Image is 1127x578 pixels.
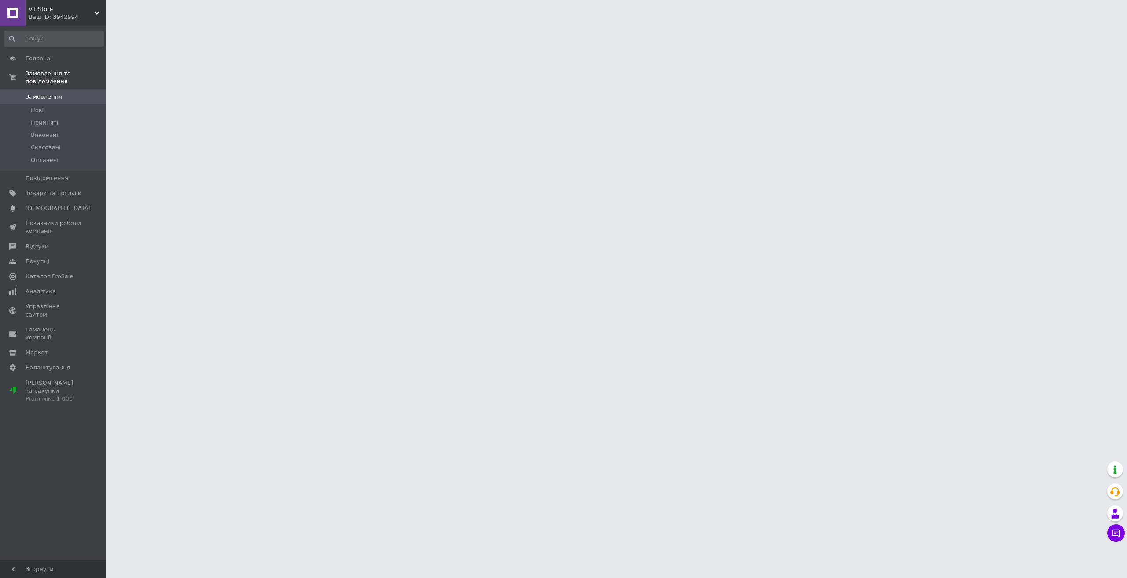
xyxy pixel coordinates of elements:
[31,119,58,127] span: Прийняті
[26,287,56,295] span: Аналітика
[26,243,48,250] span: Відгуки
[1107,524,1125,542] button: Чат з покупцем
[31,107,44,114] span: Нові
[31,144,61,151] span: Скасовані
[26,349,48,357] span: Маркет
[26,272,73,280] span: Каталог ProSale
[26,379,81,403] span: [PERSON_NAME] та рахунки
[26,395,81,403] div: Prom мікс 1 000
[26,189,81,197] span: Товари та послуги
[26,55,50,63] span: Головна
[29,5,95,13] span: VT Store
[26,326,81,342] span: Гаманець компанії
[26,302,81,318] span: Управління сайтом
[26,258,49,265] span: Покупці
[26,70,106,85] span: Замовлення та повідомлення
[31,131,58,139] span: Виконані
[29,13,106,21] div: Ваш ID: 3942994
[4,31,104,47] input: Пошук
[26,204,91,212] span: [DEMOGRAPHIC_DATA]
[26,219,81,235] span: Показники роботи компанії
[26,174,68,182] span: Повідомлення
[31,156,59,164] span: Оплачені
[26,93,62,101] span: Замовлення
[26,364,70,372] span: Налаштування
